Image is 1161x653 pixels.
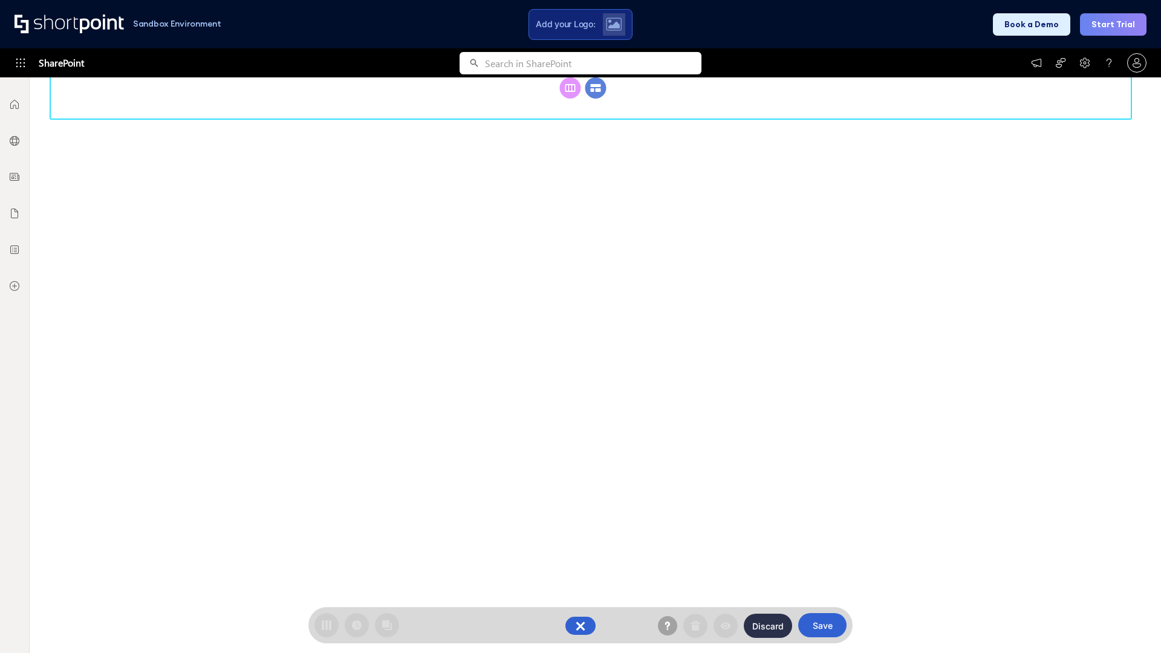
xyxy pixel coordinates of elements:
iframe: Chat Widget [1101,595,1161,653]
button: Book a Demo [993,13,1070,36]
span: SharePoint [39,48,84,77]
button: Start Trial [1080,13,1146,36]
h1: Sandbox Environment [133,21,221,27]
span: Add your Logo: [536,19,595,30]
input: Search in SharePoint [485,52,701,74]
img: Upload logo [606,18,622,31]
button: Discard [744,614,792,638]
button: Save [798,613,847,637]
